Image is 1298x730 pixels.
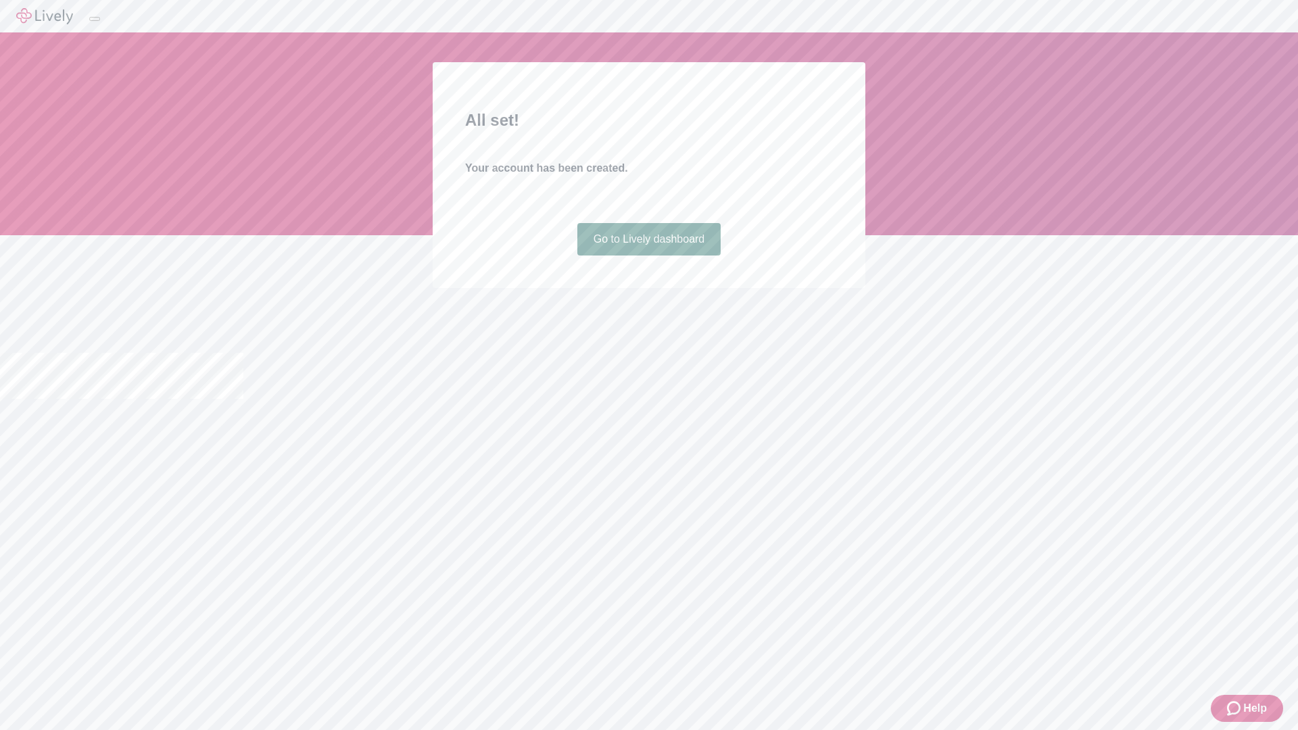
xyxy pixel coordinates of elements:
[1243,700,1267,716] span: Help
[465,108,833,132] h2: All set!
[89,17,100,21] button: Log out
[465,160,833,176] h4: Your account has been created.
[1211,695,1283,722] button: Zendesk support iconHelp
[1227,700,1243,716] svg: Zendesk support icon
[16,8,73,24] img: Lively
[577,223,721,255] a: Go to Lively dashboard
